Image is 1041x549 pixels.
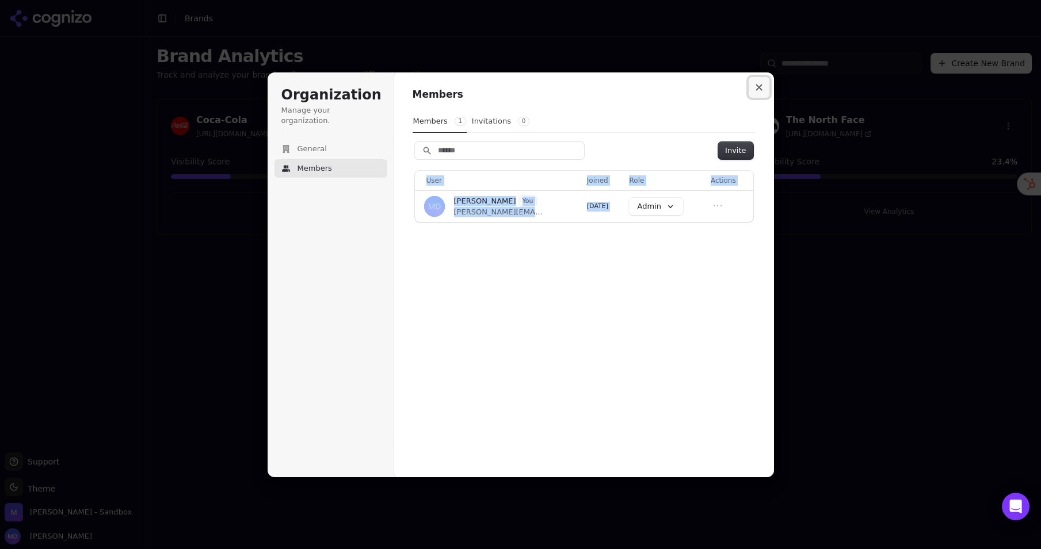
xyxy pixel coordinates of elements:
span: General [298,144,327,154]
button: General [274,140,387,158]
span: 1 [455,117,466,126]
button: Close modal [749,77,769,98]
th: Role [624,171,706,190]
div: Open Intercom Messenger [1002,493,1029,520]
span: 0 [518,117,529,126]
th: Joined [582,171,625,190]
span: [PERSON_NAME][EMAIL_ADDRESS] [454,207,545,217]
span: [PERSON_NAME] [454,196,516,206]
button: Admin [629,198,682,215]
th: User [415,171,582,190]
span: You [519,196,537,206]
th: Actions [706,171,753,190]
button: Open menu [711,199,724,213]
button: Invite [718,142,753,159]
input: Search [415,142,584,159]
p: Manage your organization. [281,105,380,126]
span: [DATE] [587,202,608,210]
h1: Organization [281,86,380,105]
button: Members [274,159,387,178]
button: Members [413,110,467,133]
img: Melissa Dowd [424,196,445,217]
span: Members [298,163,332,174]
button: Invitations [471,110,530,132]
h1: Members [413,88,756,102]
